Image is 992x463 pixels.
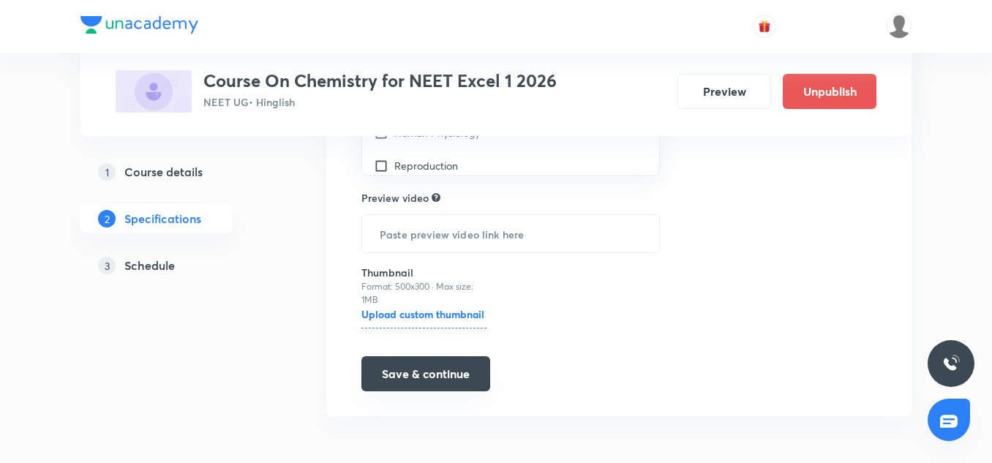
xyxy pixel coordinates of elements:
input: Paste preview video link here [362,215,659,252]
p: 3 [98,257,116,274]
p: 1 [98,163,116,181]
a: Company Logo [80,16,198,37]
button: Preview [677,74,771,109]
p: NEET UG • Hinglish [203,94,557,110]
img: ttu [942,355,960,372]
a: 3Schedule [80,251,279,280]
img: avatar [758,20,771,33]
button: Unpublish [783,74,876,109]
button: Save & continue [361,356,490,391]
img: Company Logo [80,16,198,34]
h5: Schedule [124,257,175,274]
p: 2 [98,210,116,227]
h6: Thumbnail [361,265,486,280]
img: Arpit Srivastava [887,14,912,39]
h3: Course On Chemistry for NEET Excel 1 2026 [203,70,557,91]
button: avatar [753,15,776,38]
h6: Preview video [361,190,429,206]
h5: Course details [124,163,203,181]
p: Format: 500x300 · Max size: 1MB [361,280,486,306]
div: Explain about your course, what you’ll be teaching, how it will help learners in their preparation [432,191,440,204]
h5: Specifications [124,210,201,227]
h6: Upload custom thumbnail [361,306,486,328]
img: A9EE7D63-757A-4202-9C24-28CA46D50A61_plus.png [116,70,192,113]
p: Reproduction [394,158,458,173]
a: 1Course details [80,157,279,187]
